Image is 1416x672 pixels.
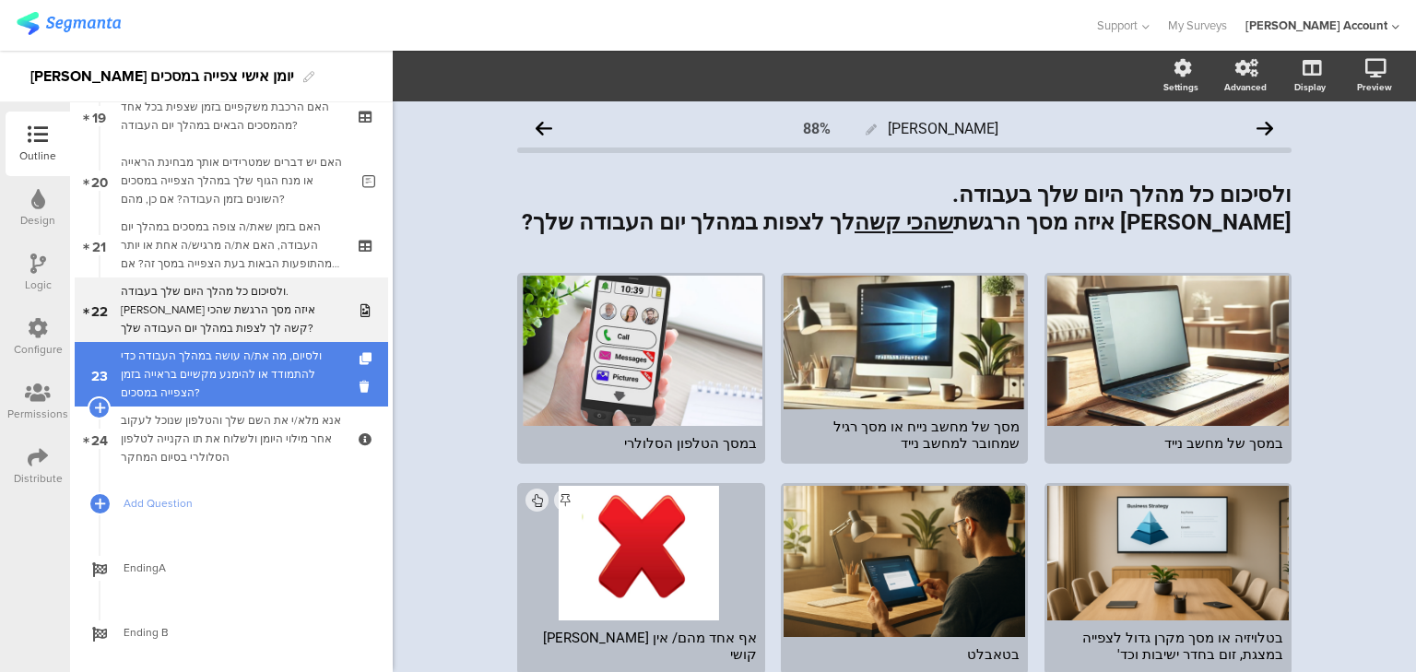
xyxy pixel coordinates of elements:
div: Configure [14,341,63,358]
a: 19 האם הרכבת משקפיים בזמן שצפית בכל אחד מהמסכים הבאים במהלך יום העבודה? [75,84,388,148]
div: [PERSON_NAME] יומן אישי צפייה במסכים [30,62,294,91]
span: 23 [91,364,108,384]
div: ולסיכום כל מהלך היום שלך בעבודה. מול איזה מסך הרגשת שהכי קשה לך לצפות במהלך יום העבודה שלך? [121,282,341,337]
div: ולסיום, מה את/ה עושה במהלך העבודה כדי להתמודד או להימנע מקשיים בראייה בזמן הצפייה במסכים? [121,347,348,402]
div: בטאבלט [789,646,1020,663]
a: 23 ולסיום, מה את/ה עושה במהלך העבודה כדי להתמודד או להימנע מקשיים בראייה בזמן הצפייה במסכים? [75,342,388,407]
i: Delete [360,378,375,395]
div: Settings [1163,80,1198,94]
a: 20 האם יש דברים שמטרידים אותך מבחינת הראייה או מנח הגוף שלך במהלך הצפייה במסכים השונים בזמן העבוד... [75,148,388,213]
div: Advanced [1224,80,1267,94]
div: האם בזמן שאת/ה צופה במסכים במהלך יום העבודה, האם את/ה מרגיש/ה אחת או יותר מהתופעות הבאות בעת הצפי... [121,218,341,273]
span: Add Question [124,494,360,513]
div: אנא מלא/י את השם שלך והטלפון שנוכל לעקוב אחר מילוי היומן ולשלוח את תו הקנייה לטלפון הסלולרי בסיום... [121,411,341,466]
div: Outline [19,147,56,164]
div: במסך של מחשב נייד [1053,435,1283,452]
div: בטלויזיה או מסך מקרן גדול לצפייה במצגת, זום בחדר ישיבות וכד' [1053,630,1283,663]
strong: ולסיכום כל מהלך היום שלך בעבודה. [952,182,1292,207]
div: במסך הטלפון הסלולרי [525,435,756,452]
span: 22 [91,300,108,320]
span: Support [1097,17,1138,34]
a: 22 ולסיכום כל מהלך היום שלך בעבודה. [PERSON_NAME] איזה מסך הרגשת שהכי קשה לך לצפות במהלך יום העבו... [75,277,388,342]
a: 24 אנא מלא/י את השם שלך והטלפון שנוכל לעקוב אחר מילוי היומן ולשלוח את תו הקנייה לטלפון הסלולרי בס... [75,407,388,471]
a: Ending B [75,600,388,665]
div: [PERSON_NAME] Account [1245,17,1387,34]
span: EndingA [124,559,360,577]
img: segmanta logo [17,12,121,35]
i: Duplicate [360,353,375,365]
div: 88% [803,120,831,137]
a: EndingA [75,536,388,600]
div: האם יש דברים שמטרידים אותך מבחינת הראייה או מנח הגוף שלך במהלך הצפייה במסכים השונים בזמן העבודה? ... [121,153,348,208]
div: מסך של מחשב נייח או מסך רגיל שמחובר למחשב נייד [789,419,1020,452]
span: 20 [91,171,108,191]
div: האם הרכבת משקפיים בזמן שצפית בכל אחד מהמסכים הבאים במהלך יום העבודה? [121,98,341,135]
div: Logic [25,277,52,293]
span: 19 [92,106,106,126]
div: אף אחד מהם/ אין [PERSON_NAME] קושי [525,630,756,663]
div: Distribute [14,470,63,487]
u: שהכי קשה [855,209,953,235]
div: Preview [1357,80,1392,94]
div: Design [20,212,55,229]
span: יומן יומי [888,120,998,137]
span: 21 [92,235,106,255]
span: 24 [91,429,108,449]
a: 21 האם בזמן שאת/ה צופה במסכים במהלך יום העבודה, האם את/ה מרגיש/ה אחת או יותר מהתופעות הבאות בעת ה... [75,213,388,277]
div: Display [1294,80,1326,94]
span: Ending B [124,623,360,642]
div: Permissions [7,406,68,422]
strong: [PERSON_NAME] איזה מסך הרגשת לך לצפות במהלך יום העבודה שלך? [522,209,1292,235]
